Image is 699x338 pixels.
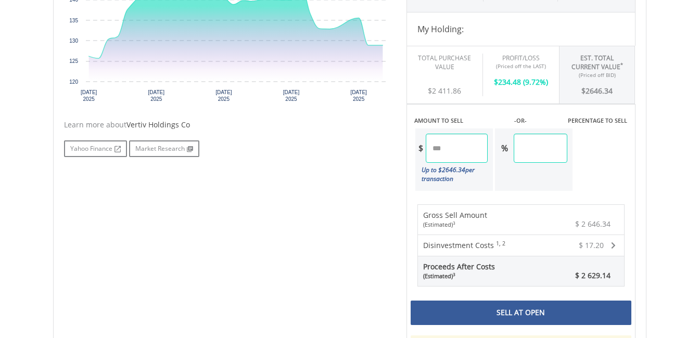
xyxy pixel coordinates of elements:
a: Yahoo Finance [64,140,127,157]
text: [DATE] 2025 [350,89,367,102]
sup: 1, 2 [496,240,505,247]
label: PERCENTAGE TO SELL [568,116,627,125]
text: [DATE] 2025 [80,89,97,102]
text: [DATE] 2025 [215,89,232,102]
span: $ 17.20 [579,240,604,250]
a: Market Research [129,140,199,157]
div: $ [567,79,627,96]
span: 2646.34 [586,86,613,96]
div: Sell At Open [411,301,631,324]
text: [DATE] 2025 [283,89,299,102]
text: 130 [69,38,78,44]
text: 120 [69,79,78,85]
label: AMOUNT TO SELL [414,116,463,125]
span: Disinvestment Costs [423,240,494,250]
div: Est. Total Current Value [567,54,627,71]
text: 125 [69,58,78,64]
div: (Estimated) [423,220,487,229]
div: Gross Sell Amount [423,210,487,229]
span: 234.48 (9.72%) [498,77,548,87]
span: Vertiv Holdings Co [126,120,190,129]
div: (Priced off the LAST) [491,62,551,70]
span: $ 2 646.34 [575,219,611,229]
sup: 3 [453,220,455,226]
div: Up to $ per transaction [415,163,488,186]
div: Profit/Loss [491,54,551,62]
div: Learn more about [64,120,391,130]
div: % [495,134,514,163]
span: $2 411.86 [428,86,461,96]
h4: My Holding: [417,23,625,35]
label: -OR- [514,116,527,125]
span: $ 2 629.14 [575,270,611,280]
div: (Estimated) [423,272,495,280]
div: $ [415,134,426,163]
div: Total Purchase Value [415,54,475,71]
div: (Priced off BID) [567,71,627,79]
div: $ [491,70,551,87]
text: 135 [69,18,78,23]
span: Proceeds After Costs [423,262,495,280]
text: [DATE] 2025 [148,89,164,102]
span: 2646.34 [442,165,465,174]
sup: 3 [453,271,455,277]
